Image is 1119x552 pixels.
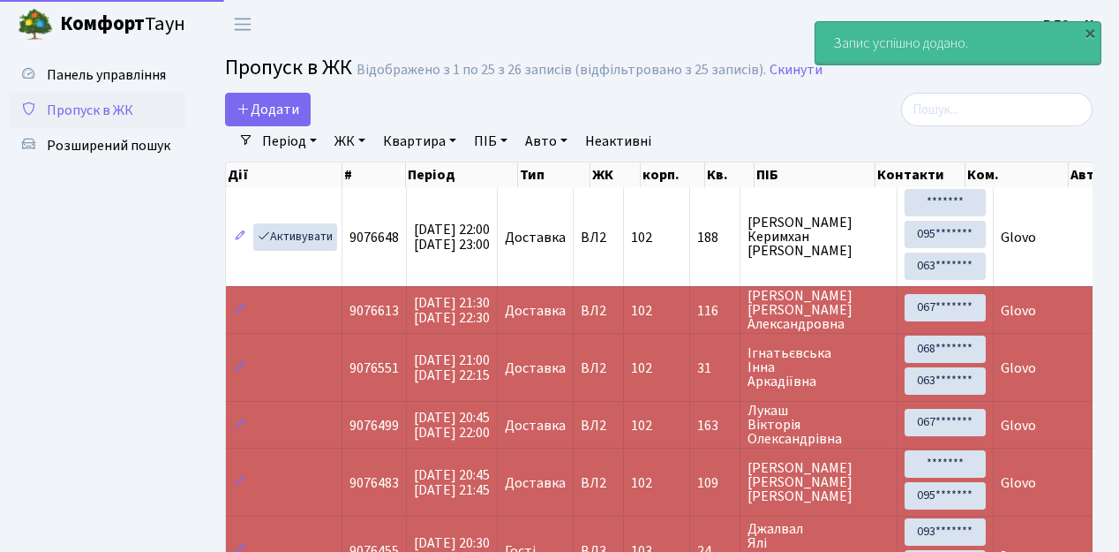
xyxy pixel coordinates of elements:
[631,301,652,321] span: 102
[641,163,705,187] th: корп.
[747,216,890,258] span: [PERSON_NAME] Керимхан [PERSON_NAME]
[9,57,185,93] a: Панель управління
[581,476,616,490] span: ВЛ2
[747,461,890,503] span: [PERSON_NAME] [PERSON_NAME] [PERSON_NAME]
[226,163,342,187] th: Дії
[901,93,1093,126] input: Пошук...
[349,359,399,378] span: 9076551
[505,231,566,245] span: Доставка
[221,10,265,39] button: Переключити навігацію
[414,465,490,500] span: [DATE] 20:45 [DATE] 21:45
[60,10,145,38] b: Комфорт
[9,128,185,163] a: Розширений пошук
[747,346,890,389] span: Ігнатьєвська Інна Аркадіївна
[237,100,299,119] span: Додати
[9,93,185,128] a: Пропуск в ЖК
[505,361,566,375] span: Доставка
[1043,15,1098,34] b: ВЛ2 -. К.
[697,361,732,375] span: 31
[581,231,616,245] span: ВЛ2
[357,62,766,79] div: Відображено з 1 по 25 з 26 записів (відфільтровано з 25 записів).
[631,416,652,435] span: 102
[578,126,658,156] a: Неактивні
[747,404,890,446] span: Лукаш Вікторія Олександрівна
[255,126,324,156] a: Період
[505,304,566,318] span: Доставка
[590,163,641,187] th: ЖК
[18,7,53,42] img: logo.png
[875,163,965,187] th: Контакти
[965,163,1068,187] th: Ком.
[815,22,1100,64] div: Запис успішно додано.
[342,163,406,187] th: #
[1081,24,1099,42] div: ×
[581,304,616,318] span: ВЛ2
[581,419,616,433] span: ВЛ2
[349,301,399,321] span: 9076613
[581,361,616,375] span: ВЛ2
[505,419,566,433] span: Доставка
[631,473,652,493] span: 102
[1001,473,1036,493] span: Glovo
[376,126,463,156] a: Квартира
[467,126,514,156] a: ПІБ
[697,476,732,490] span: 109
[1001,228,1036,247] span: Glovo
[414,351,490,385] span: [DATE] 21:00 [DATE] 22:15
[518,163,590,187] th: Тип
[349,473,399,493] span: 9076483
[747,289,890,331] span: [PERSON_NAME] [PERSON_NAME] Александровна
[1001,301,1036,321] span: Glovo
[770,62,822,79] a: Скинути
[1043,14,1098,35] a: ВЛ2 -. К.
[47,136,170,155] span: Розширений пошук
[697,304,732,318] span: 116
[697,231,732,245] span: 188
[414,293,490,328] span: [DATE] 21:30 [DATE] 22:30
[505,476,566,490] span: Доставка
[631,359,652,378] span: 102
[414,220,490,254] span: [DATE] 22:00 [DATE] 23:00
[253,223,337,251] a: Активувати
[631,228,652,247] span: 102
[518,126,575,156] a: Авто
[60,10,185,40] span: Таун
[47,65,166,85] span: Панель управління
[755,163,875,187] th: ПІБ
[1001,359,1036,378] span: Glovo
[705,163,755,187] th: Кв.
[47,101,133,120] span: Пропуск в ЖК
[327,126,372,156] a: ЖК
[697,419,732,433] span: 163
[406,163,518,187] th: Період
[349,416,399,435] span: 9076499
[1001,416,1036,435] span: Glovo
[349,228,399,247] span: 9076648
[225,93,311,126] a: Додати
[414,408,490,442] span: [DATE] 20:45 [DATE] 22:00
[225,52,352,83] span: Пропуск в ЖК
